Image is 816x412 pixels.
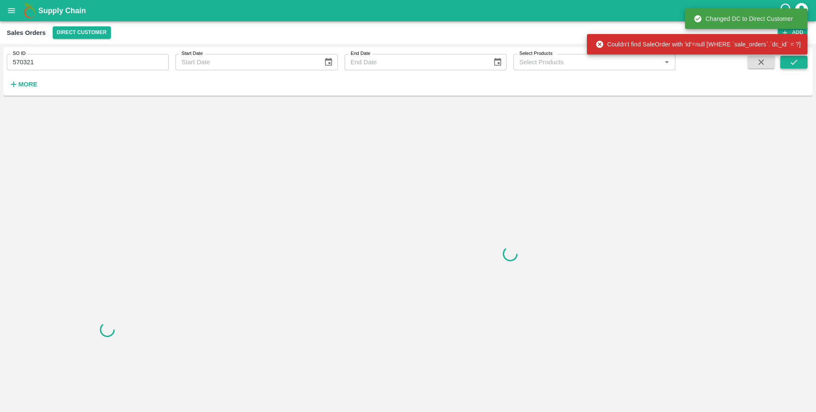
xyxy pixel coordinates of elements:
strong: More [18,81,37,88]
label: Select Products [519,50,552,57]
button: Select DC [53,26,111,39]
button: More [7,77,40,92]
button: Choose date [320,54,337,70]
label: End Date [351,50,370,57]
button: open drawer [2,1,21,20]
div: Couldn't find SaleOrder with 'id'=null [WHERE `sale_orders`.`dc_id` = ?] [595,37,801,52]
input: Enter SO ID [7,54,169,70]
div: customer-support [779,3,794,18]
label: SO ID [13,50,25,57]
img: logo [21,2,38,19]
input: End Date [345,54,486,70]
button: Open [661,57,672,68]
a: Supply Chain [38,5,779,17]
button: Choose date [490,54,506,70]
div: Sales Orders [7,27,46,38]
b: Supply Chain [38,6,86,15]
div: account of current user [794,2,809,20]
div: Changed DC to Direct Customer [694,11,793,26]
input: Start Date [176,54,317,70]
input: Select Products [516,57,659,68]
label: Start Date [181,50,203,57]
